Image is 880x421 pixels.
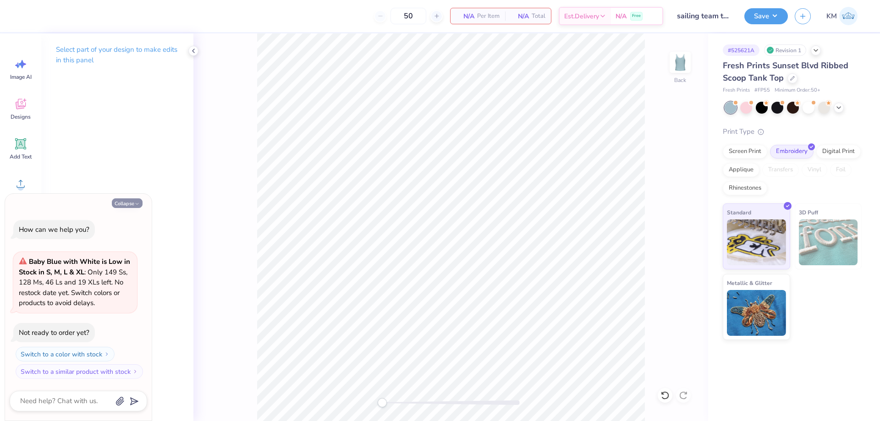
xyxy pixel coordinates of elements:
span: Metallic & Glitter [727,278,772,288]
span: Total [532,11,545,21]
div: Print Type [723,126,862,137]
button: Switch to a color with stock [16,347,115,361]
span: Add Text [10,153,32,160]
img: Karl Michael Narciza [839,7,858,25]
div: Vinyl [802,163,827,177]
img: Back [671,53,689,71]
span: Upload [11,193,30,200]
div: Screen Print [723,145,767,159]
img: Standard [727,219,786,265]
span: Fresh Prints [723,87,750,94]
span: Image AI [10,73,32,81]
span: N/A [511,11,529,21]
div: Back [674,76,686,84]
input: – – [390,8,426,24]
button: Save [744,8,788,24]
a: KM [822,7,862,25]
span: 3D Puff [799,208,818,217]
span: Minimum Order: 50 + [775,87,820,94]
p: Select part of your design to make edits in this panel [56,44,179,66]
strong: Baby Blue with White is Low in Stock in S, M, L & XL [19,257,130,277]
div: Rhinestones [723,181,767,195]
span: KM [826,11,837,22]
span: # FP55 [754,87,770,94]
span: N/A [456,11,474,21]
img: Switch to a color with stock [104,351,110,357]
div: Embroidery [770,145,814,159]
button: Switch to a similar product with stock [16,364,143,379]
span: Per Item [477,11,500,21]
span: Standard [727,208,751,217]
span: Est. Delivery [564,11,599,21]
button: Collapse [112,198,143,208]
div: How can we help you? [19,225,89,234]
div: Transfers [762,163,799,177]
div: # 525621A [723,44,759,56]
span: Free [632,13,641,19]
input: Untitled Design [670,7,737,25]
span: Designs [11,113,31,120]
span: : Only 149 Ss, 128 Ms, 46 Ls and 19 XLs left. No restock date yet. Switch colors or products to a... [19,257,130,307]
div: Digital Print [816,145,861,159]
div: Applique [723,163,759,177]
div: Not ready to order yet? [19,328,89,337]
img: 3D Puff [799,219,858,265]
img: Switch to a similar product with stock [132,369,138,374]
span: N/A [616,11,627,21]
span: Fresh Prints Sunset Blvd Ribbed Scoop Tank Top [723,60,848,83]
div: Revision 1 [764,44,806,56]
div: Accessibility label [378,398,387,407]
img: Metallic & Glitter [727,290,786,336]
div: Foil [830,163,852,177]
